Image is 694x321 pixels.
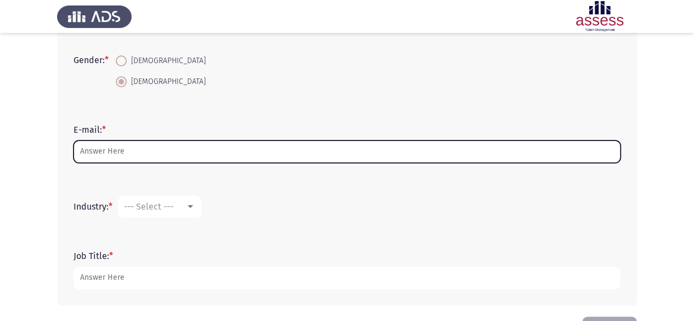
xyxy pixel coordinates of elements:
label: Gender: [74,55,109,65]
input: add answer text [74,267,620,289]
img: Assess Talent Management logo [57,1,132,32]
span: --- Select --- [124,201,173,212]
label: Industry: [74,201,112,212]
label: E-mail: [74,125,106,135]
span: [DEMOGRAPHIC_DATA] [127,75,206,88]
input: add answer text [74,140,620,163]
img: Assessment logo of PersonalityBasic Assessment - THL [562,1,637,32]
span: [DEMOGRAPHIC_DATA] [127,54,206,67]
label: Job Title: [74,251,113,261]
